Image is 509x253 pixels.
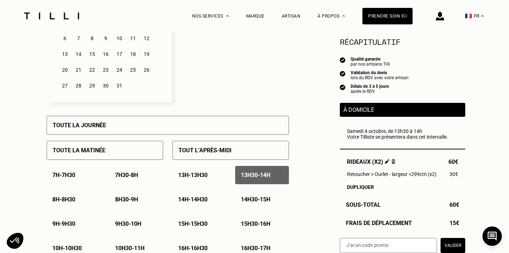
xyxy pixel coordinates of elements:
[52,220,75,227] p: 9h - 9h30
[481,15,484,17] img: menu déroulant
[449,220,459,226] span: 15€
[241,220,270,227] p: 15h30 - 16h
[100,63,112,77] div: 23
[115,196,138,203] p: 8h30 - 9h
[347,171,437,177] span: Retoucher > Ourlet - largeur <299cm (x2)
[351,75,409,80] div: lors du RDV avec votre artisan
[72,47,85,61] div: 14
[115,220,141,227] p: 9h30 - 10h
[340,201,465,208] div: Sous-Total
[86,31,99,46] div: 8
[72,31,85,46] div: 7
[340,57,346,63] img: icon list info
[141,63,153,77] div: 26
[86,63,99,77] div: 22
[351,89,389,94] div: après le RDV
[362,8,413,24] a: Prendre soin ici
[347,134,458,140] p: Votre Tilliste se présentera dans cet intervalle.
[52,245,82,252] p: 10h - 10h30
[100,78,112,93] div: 30
[52,196,75,203] p: 8h - 8h30
[340,36,465,48] section: Récapitulatif
[179,147,232,154] p: Tout l’après-midi
[347,184,458,190] div: Dupliquer
[178,245,208,252] p: 16h - 16h30
[53,122,106,129] p: Toute la journée
[342,15,345,17] img: Menu déroulant à propos
[72,63,85,77] div: 21
[113,63,126,77] div: 24
[449,171,458,177] span: 30€
[141,47,153,61] div: 19
[436,12,444,20] img: icône connexion
[127,31,139,46] div: 11
[241,245,270,252] p: 16h30 - 17h
[178,220,208,227] p: 15h - 15h30
[385,159,390,164] img: Éditer
[241,172,270,178] p: 13h30 - 14h
[351,57,390,62] div: Qualité garantie
[141,31,153,46] div: 12
[351,62,390,67] div: par nos artisans Tilli
[340,84,346,90] img: icon list info
[59,31,71,46] div: 6
[282,14,301,19] a: Artisan
[347,128,458,140] div: Samedi 4 octobre, de 13h30 à 14h
[178,196,208,203] p: 14h - 14h30
[449,201,459,208] span: 60€
[340,70,346,77] img: icon list info
[52,172,75,178] p: 7h - 7h30
[86,78,99,93] div: 29
[115,245,144,252] p: 10h30 - 11h
[100,31,112,46] div: 9
[241,196,270,203] p: 14h30 - 15h
[246,14,265,19] a: Marque
[113,31,126,46] div: 10
[22,13,82,19] img: Logo du service de couturière Tilli
[86,47,99,61] div: 15
[351,84,389,89] div: Délais de 3 à 5 jours
[113,78,126,93] div: 31
[347,158,395,165] span: Rideaux (x2)
[178,172,208,178] p: 13h - 13h30
[59,63,71,77] div: 20
[127,47,139,61] div: 18
[441,238,465,253] button: Valider
[53,147,105,154] p: Toute la matinée
[72,78,85,93] div: 28
[343,106,462,113] p: À domicile
[113,47,126,61] div: 17
[59,47,71,61] div: 13
[340,220,465,226] div: Frais de déplacement
[226,15,229,17] img: Menu déroulant
[448,158,458,165] span: 60€
[115,172,138,178] p: 7h30 - 8h
[351,70,409,75] div: Validation du devis
[465,13,472,19] span: 🇫🇷
[340,238,437,253] input: J‘ai un code promo
[127,63,139,77] div: 25
[59,78,71,93] div: 27
[100,47,112,61] div: 16
[391,159,395,164] img: Supprimer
